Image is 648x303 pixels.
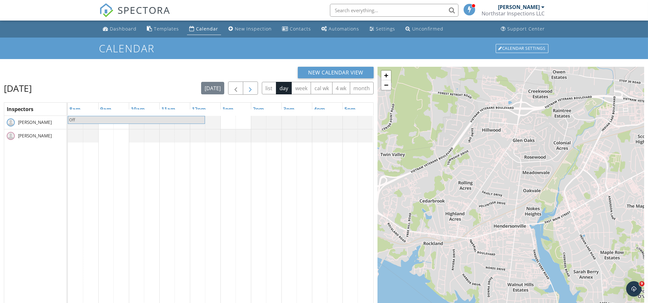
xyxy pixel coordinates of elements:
img: default-user-f0147aede5fd5fa78ca7ade42f37bd4542148d508eef1c3d3ea960f66861d68b.jpg [7,118,15,126]
span: Inspectors [7,106,33,113]
button: New Calendar View [298,67,374,78]
a: Templates [145,23,182,35]
a: 4pm [312,104,327,114]
div: Unconfirmed [413,26,444,32]
button: 4 wk [332,82,350,94]
span: [PERSON_NAME] [17,133,53,139]
div: Templates [154,26,179,32]
a: SPECTORA [99,9,171,22]
a: Dashboard [101,23,139,35]
div: Support Center [508,26,545,32]
a: 11am [160,104,177,114]
a: 12pm [190,104,208,114]
button: Previous day [228,82,243,95]
img: default-user-f0147aede5fd5fa78ca7ade42f37bd4542148d508eef1c3d3ea960f66861d68b.jpg [7,132,15,140]
div: [PERSON_NAME] [498,4,540,10]
a: Calendar [187,23,221,35]
span: Off [69,117,75,123]
button: Next day [243,82,258,95]
iframe: Intercom live chat [626,281,642,297]
a: Automations (Basic) [319,23,362,35]
a: Zoom in [381,71,391,80]
span: 9 [639,281,644,286]
a: 10am [129,104,146,114]
a: Calendar Settings [495,43,549,54]
a: New Inspection [226,23,275,35]
a: Contacts [280,23,314,35]
span: SPECTORA [118,3,171,17]
div: Northstar Inspections LLC [482,10,545,17]
button: [DATE] [201,82,225,94]
a: Support Center [499,23,548,35]
img: The Best Home Inspection Software - Spectora [99,3,113,17]
div: Dashboard [110,26,137,32]
a: 1pm [221,104,235,114]
button: week [291,82,311,94]
a: 3pm [282,104,296,114]
a: Zoom out [381,80,391,90]
div: Automations [329,26,360,32]
a: 2pm [251,104,266,114]
input: Search everything... [330,4,458,17]
div: Settings [376,26,395,32]
a: Unconfirmed [403,23,446,35]
button: cal wk [311,82,333,94]
div: New Inspection [235,26,272,32]
button: list [262,82,276,94]
span: [PERSON_NAME] [17,119,53,126]
div: Contacts [290,26,311,32]
button: month [350,82,374,94]
a: Settings [367,23,398,35]
button: day [276,82,292,94]
a: 8am [68,104,82,114]
a: 5pm [343,104,357,114]
div: Calendar [196,26,218,32]
h2: [DATE] [4,82,32,95]
div: Calendar Settings [496,44,548,53]
h1: Calendar [99,43,549,54]
a: 9am [99,104,113,114]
